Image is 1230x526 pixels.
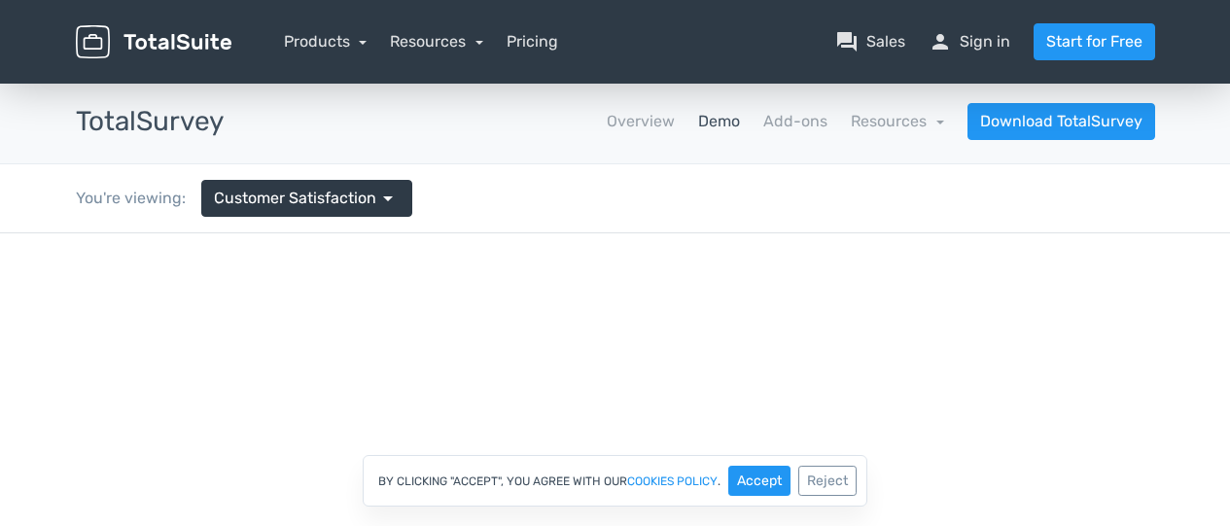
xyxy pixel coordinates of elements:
a: Demo [698,110,740,133]
span: arrow_drop_down [376,187,400,210]
a: cookies policy [627,475,718,487]
a: Resources [851,112,944,130]
div: You're viewing: [76,187,201,210]
a: Resources [390,32,483,51]
div: By clicking "Accept", you agree with our . [363,455,867,507]
span: person [929,30,952,53]
a: Customer Satisfaction arrow_drop_down [201,180,412,217]
img: TotalSuite for WordPress [76,25,231,59]
a: Add-ons [763,110,827,133]
span: Customer Satisfaction [214,187,376,210]
a: question_answerSales [835,30,905,53]
a: Download TotalSurvey [967,103,1155,140]
a: personSign in [929,30,1010,53]
button: Reject [798,466,857,496]
span: question_answer [835,30,859,53]
a: Overview [607,110,675,133]
a: Pricing [507,30,558,53]
a: Start for Free [1034,23,1155,60]
button: Accept [728,466,791,496]
h3: TotalSurvey [76,107,224,137]
a: Products [284,32,368,51]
